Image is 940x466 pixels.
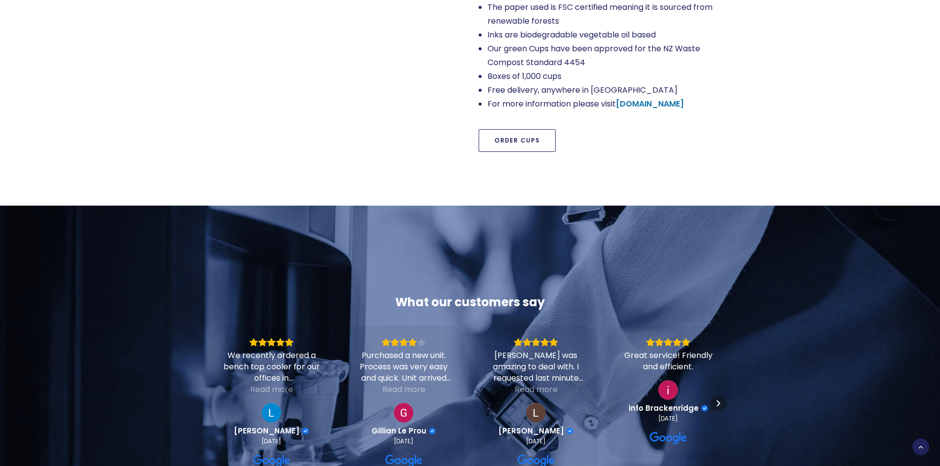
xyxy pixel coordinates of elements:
img: Luke Mitchell [262,403,281,423]
img: Gillian Le Prou [394,403,414,423]
span: Gillian Le Prou [372,427,426,435]
a: Order Cups [479,129,556,152]
div: Rating: 4.0 out of 5 [355,338,452,347]
li: Boxes of 1,000 cups [488,70,717,83]
a: Review by Lily Stevenson [498,427,573,435]
div: [DATE] [394,437,414,445]
div: Verified Customer [302,428,309,434]
a: View on Google [526,403,546,423]
div: Next [710,395,726,411]
div: Verified Customer [429,428,436,434]
a: View on Google [262,403,281,423]
li: For more information please visit [488,97,717,111]
a: View on Google [658,380,678,400]
a: View on Google [394,403,414,423]
div: Read more [382,384,425,395]
div: Rating: 5.0 out of 5 [223,338,320,347]
div: Verified Customer [566,428,573,434]
div: [DATE] [262,437,281,445]
div: Read more [250,384,293,395]
a: Review by info Brackenridge [629,404,708,413]
div: We recently ordered a bench top cooler for our offices in [GEOGRAPHIC_DATA]. The process was so s... [223,350,320,384]
a: View on Google [650,430,687,446]
div: [DATE] [526,437,546,445]
li: The paper used is FSC certified meaning it is sourced from renewable forests [488,0,717,28]
div: Read more [515,384,558,395]
div: [DATE] [658,415,678,423]
span: [PERSON_NAME] [498,427,564,435]
div: [PERSON_NAME] was amazing to deal with. I requested last minute for a short term hire (2 days) an... [487,350,585,384]
div: Previous [214,395,230,411]
a: [DOMAIN_NAME] [616,98,684,109]
iframe: Chatbot [875,401,926,452]
div: Rating: 5.0 out of 5 [487,338,585,347]
div: Rating: 5.0 out of 5 [619,338,717,347]
div: Purchased a new unit. Process was very easy and quick. Unit arrived very quickly. Only problem wa... [355,350,452,384]
li: Free delivery, anywhere in [GEOGRAPHIC_DATA] [488,83,717,97]
span: info Brackenridge [629,404,699,413]
a: Review by Gillian Le Prou [372,427,436,435]
span: [PERSON_NAME] [234,427,300,435]
div: Verified Customer [701,405,708,412]
li: Inks are biodegradable vegetable oil based [488,28,717,42]
li: Our green Cups have been approved for the NZ Waste Compost Standard 4454 [488,42,717,70]
a: Review by Luke Mitchell [234,427,309,435]
img: info Brackenridge [658,380,678,400]
img: Lily Stevenson [526,403,546,423]
div: Great service! Friendly and efficient. [619,350,717,372]
div: What our customers say [210,294,729,310]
